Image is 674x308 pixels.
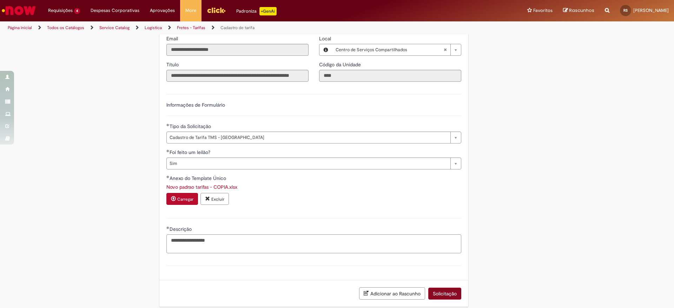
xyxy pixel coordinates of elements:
[47,25,84,31] a: Todos os Catálogos
[1,4,37,18] img: ServiceNow
[170,149,212,155] span: Foi feito um leilão?
[91,7,139,14] span: Despesas Corporativas
[166,44,309,56] input: Email
[211,196,224,202] small: Excluir
[533,7,553,14] span: Favoritos
[48,7,73,14] span: Requisições
[166,123,170,126] span: Obrigatório Preenchido
[319,35,332,42] span: Local
[259,7,277,15] p: +GenAi
[145,25,162,31] a: Logistica
[336,44,443,55] span: Centro de Serviços Compartilhados
[177,196,193,202] small: Carregar
[5,21,444,34] ul: Trilhas de página
[170,123,212,129] span: Tipo da Solicitação
[166,70,309,82] input: Título
[170,158,447,169] span: Sim
[428,288,461,300] button: Solicitação
[166,226,170,229] span: Obrigatório Preenchido
[166,234,461,253] textarea: Descrição
[569,7,594,14] span: Rascunhos
[170,226,193,232] span: Descrição
[319,44,332,55] button: Local, Visualizar este registro Centro de Serviços Compartilhados
[177,25,205,31] a: Fretes - Tarifas
[200,193,229,205] button: Excluir anexo Novo padrao tarifas - COPIA.xlsx
[319,61,362,68] label: Somente leitura - Código da Unidade
[170,175,227,181] span: Anexo do Template Único
[185,7,196,14] span: More
[166,35,179,42] label: Somente leitura - Email
[166,102,225,108] label: Informações de Formulário
[440,44,450,55] abbr: Limpar campo Local
[563,7,594,14] a: Rascunhos
[359,287,425,300] button: Adicionar ao Rascunho
[332,44,461,55] a: Centro de Serviços CompartilhadosLimpar campo Local
[319,70,461,82] input: Código da Unidade
[74,8,80,14] span: 4
[166,149,170,152] span: Obrigatório Preenchido
[207,5,226,15] img: click_logo_yellow_360x200.png
[166,61,180,68] label: Somente leitura - Título
[8,25,32,31] a: Página inicial
[166,184,237,190] a: Download de Novo padrao tarifas - COPIA.xlsx
[166,175,170,178] span: Obrigatório Preenchido
[150,7,175,14] span: Aprovações
[623,8,628,13] span: RS
[220,25,255,31] a: Cadastro de tarifa
[236,7,277,15] div: Padroniza
[170,132,447,143] span: Cadastro de Tarifa TMS - [GEOGRAPHIC_DATA]
[99,25,130,31] a: Service Catalog
[633,7,669,13] span: [PERSON_NAME]
[166,193,198,205] button: Carregar anexo de Anexo do Template Único Required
